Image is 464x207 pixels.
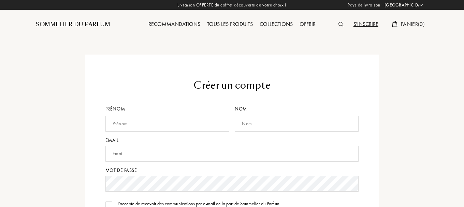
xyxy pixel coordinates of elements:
a: Collections [256,20,296,28]
input: Nom [235,116,359,132]
img: cart.svg [392,21,397,27]
div: Prénom [105,105,232,113]
span: Pays de livraison : [348,2,383,9]
div: Collections [256,20,296,29]
a: Tous les produits [204,20,256,28]
div: Mot de passe [105,167,359,174]
a: Recommandations [145,20,204,28]
div: Recommandations [145,20,204,29]
div: Créer un compte [105,78,359,93]
div: Nom [235,105,359,113]
img: valide.svg [106,203,111,206]
input: Email [105,146,359,162]
div: Tous les produits [204,20,256,29]
span: Panier ( 0 ) [401,20,425,28]
input: Prénom [105,116,229,132]
a: S'inscrire [350,20,382,28]
div: Email [105,137,359,144]
img: search_icn.svg [338,22,343,27]
div: S'inscrire [350,20,382,29]
div: Offrir [296,20,319,29]
a: Offrir [296,20,319,28]
a: Sommelier du Parfum [36,20,110,29]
